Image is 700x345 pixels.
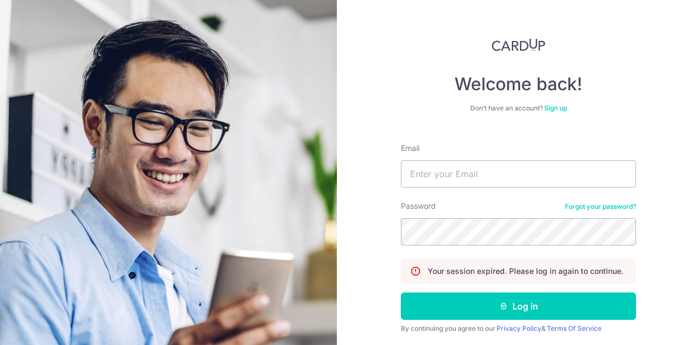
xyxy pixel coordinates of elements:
[401,104,636,113] div: Don’t have an account?
[401,143,419,154] label: Email
[401,201,436,212] label: Password
[401,324,636,333] div: By continuing you agree to our &
[565,202,636,211] a: Forgot your password?
[492,38,545,51] img: CardUp Logo
[401,160,636,188] input: Enter your Email
[544,104,567,112] a: Sign up
[401,73,636,95] h4: Welcome back!
[428,266,623,277] p: Your session expired. Please log in again to continue.
[497,324,541,332] a: Privacy Policy
[401,293,636,320] button: Log in
[547,324,602,332] a: Terms Of Service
